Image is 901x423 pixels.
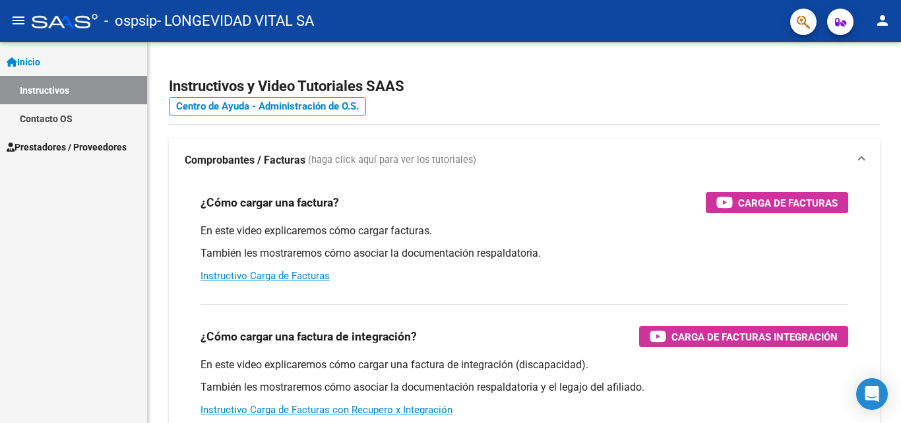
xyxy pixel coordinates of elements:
[201,246,848,261] p: También les mostraremos cómo asociar la documentación respaldatoria.
[201,380,848,395] p: También les mostraremos cómo asociar la documentación respaldatoria y el legajo del afiliado.
[201,270,330,282] a: Instructivo Carga de Facturas
[201,224,848,238] p: En este video explicaremos cómo cargar facturas.
[185,153,305,168] strong: Comprobantes / Facturas
[157,7,314,36] span: - LONGEVIDAD VITAL SA
[169,97,366,115] a: Centro de Ayuda - Administración de O.S.
[104,7,157,36] span: - ospsip
[706,192,848,213] button: Carga de Facturas
[308,153,476,168] span: (haga click aquí para ver los tutoriales)
[671,329,838,345] span: Carga de Facturas Integración
[201,358,848,372] p: En este video explicaremos cómo cargar una factura de integración (discapacidad).
[7,140,127,154] span: Prestadores / Proveedores
[201,327,417,346] h3: ¿Cómo cargar una factura de integración?
[169,74,880,99] h2: Instructivos y Video Tutoriales SAAS
[639,326,848,347] button: Carga de Facturas Integración
[7,55,40,69] span: Inicio
[875,13,890,28] mat-icon: person
[169,139,880,181] mat-expansion-panel-header: Comprobantes / Facturas (haga click aquí para ver los tutoriales)
[856,378,888,410] div: Open Intercom Messenger
[738,195,838,211] span: Carga de Facturas
[11,13,26,28] mat-icon: menu
[201,404,452,416] a: Instructivo Carga de Facturas con Recupero x Integración
[201,193,339,212] h3: ¿Cómo cargar una factura?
